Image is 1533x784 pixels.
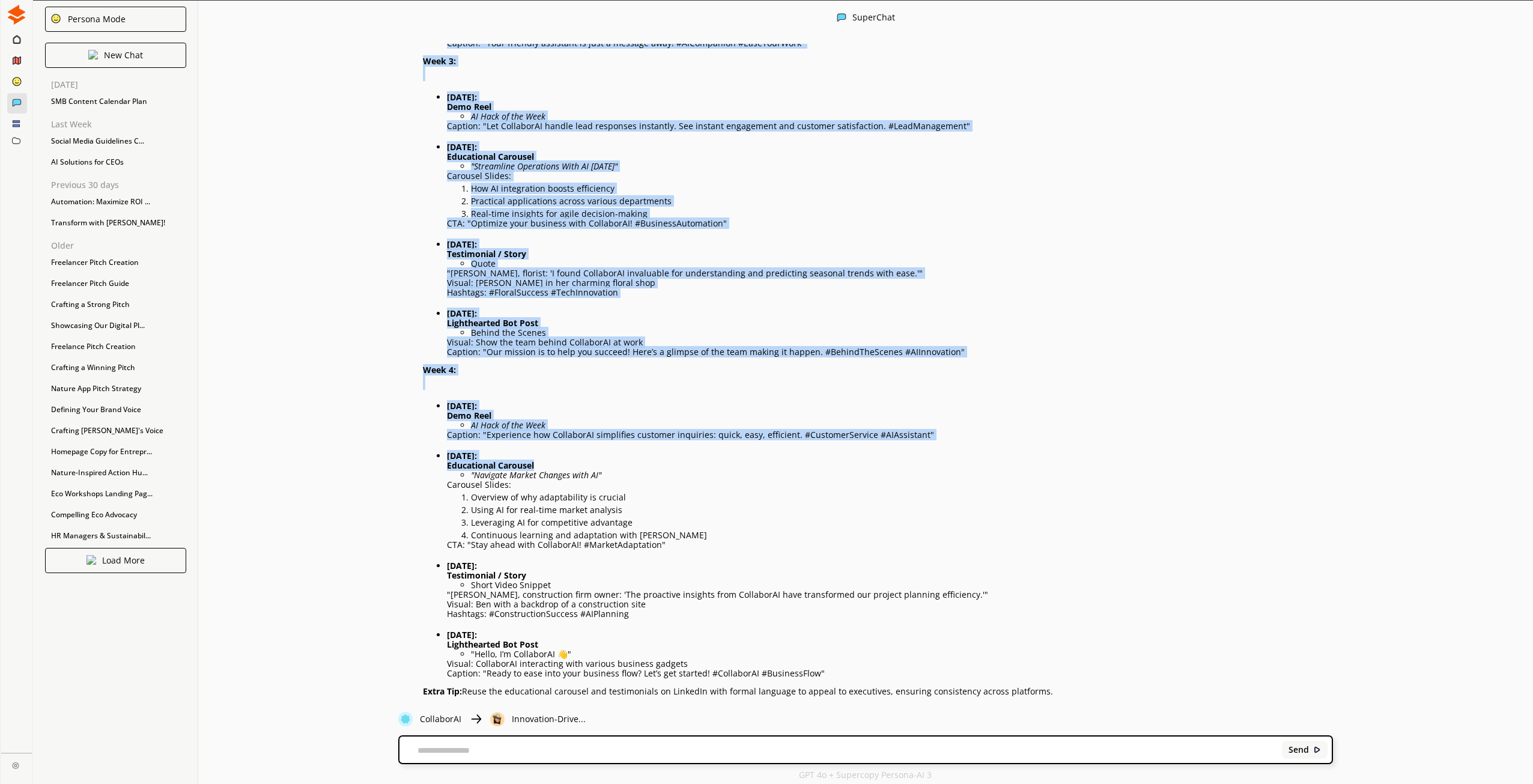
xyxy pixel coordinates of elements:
[45,153,186,171] div: AI Solutions for CEOs
[837,13,846,22] img: Close
[87,555,96,565] img: Close
[45,93,186,111] div: SMB Content Calendar Plan
[447,317,538,329] strong: Lighthearted Bot Post
[447,347,1053,357] p: Caption: "Our mission is to help you succeed! Here’s a glimpse of the team making it happen. #Beh...
[471,184,1053,193] p: How AI integration boosts efficiency
[423,685,462,697] strong: Extra Tip:
[447,338,1053,347] p: Visual: Show the team behind CollaborAI at work
[852,13,895,24] div: SuperChat
[45,296,186,314] div: Crafting a Strong Pitch
[447,570,526,581] strong: Testimonial / Story
[447,629,477,640] strong: [DATE]:
[447,540,1053,550] p: CTA: "Stay ahead with CollaborAI! #MarketAdaptation"
[447,269,1053,278] p: "[PERSON_NAME], florist: 'I found CollaborAI invaluable for understanding and predicting seasonal...
[51,120,186,129] p: Last Week
[88,50,98,59] img: Close
[45,132,186,150] div: Social Media Guidelines C...
[469,712,483,726] img: Close
[398,712,413,726] img: Close
[447,141,477,153] strong: [DATE]:
[471,530,1053,540] p: Continuous learning and adaptation with [PERSON_NAME]
[7,5,26,25] img: Close
[447,639,538,650] strong: Lighthearted Bot Post
[471,469,601,481] em: "Navigate Market Changes with AI"
[471,493,1053,502] p: Overview of why adaptability is crucial
[45,464,186,482] div: Nature-Inspired Action Hu...
[471,328,1053,338] li: Behind the Scenes
[1289,745,1309,755] b: Send
[423,364,456,375] strong: Week 4:
[447,460,534,471] strong: Educational Carousel
[45,214,186,232] div: Transform with [PERSON_NAME]!
[447,400,477,412] strong: [DATE]:
[447,91,477,103] strong: [DATE]:
[471,160,618,172] em: "Streamline Operations With AI [DATE]"
[423,687,1053,696] p: Reuse the educational carousel and testimonials on LinkedIn with formal language to appeal to exe...
[45,527,186,545] div: HR Managers & Sustainabil...
[447,560,477,571] strong: [DATE]:
[512,714,586,724] p: Innovation-Drive...
[447,410,491,421] strong: Demo Reel
[447,430,1053,440] p: Caption: "Experience how CollaborAI simplifies customer inquiries: quick, easy, efficient. #Custo...
[471,419,545,431] em: AI Hack of the Week
[447,659,1053,669] p: Visual: CollaborAI interacting with various business gadgets
[447,151,534,162] strong: Educational Carousel
[45,422,186,440] div: Crafting [PERSON_NAME]'s Voice
[447,609,1053,619] p: Hashtags: #ConstructionSuccess #AIPlanning
[471,649,1053,659] li: "Hello, I’m CollaborAI 👋"
[45,193,186,211] div: Automation: Maximize ROI ...
[447,669,1053,678] p: Caption: "Ready to ease into your business flow? Let’s get started! #CollaborAI #BusinessFlow"
[447,171,1053,181] p: Carousel Slides:
[447,600,1053,609] p: Visual: Ben with a backdrop of a construction site
[471,505,1053,515] p: Using AI for real-time market analysis
[471,580,1053,590] li: Short Video Snippet
[447,480,1053,490] p: Carousel Slides:
[471,209,1053,219] p: Real-time insights for agile decision-making
[447,239,477,250] strong: [DATE]:
[64,14,126,24] div: Persona Mode
[51,180,186,190] p: Previous 30 days
[447,248,526,260] strong: Testimonial / Story
[490,712,505,726] img: Close
[447,308,477,319] strong: [DATE]:
[12,762,19,769] img: Close
[447,288,1053,297] p: Hashtags: #FloralSuccess #TechInnovation
[45,338,186,356] div: Freelance Pitch Creation
[447,38,1053,48] p: Caption: "Your friendly assistant is just a message away! #AICompanion #EaseYourWork"
[45,275,186,293] div: Freelancer Pitch Guide
[447,450,477,461] strong: [DATE]:
[45,380,186,398] div: Nature App Pitch Strategy
[45,401,186,419] div: Defining Your Brand Voice
[1,753,32,774] a: Close
[799,770,932,780] p: GPT 4o + Supercopy Persona-AI 3
[51,80,186,90] p: [DATE]
[447,101,491,112] strong: Demo Reel
[45,254,186,272] div: Freelancer Pitch Creation
[51,241,186,251] p: Older
[45,485,186,503] div: Eco Workshops Landing Pag...
[50,13,61,24] img: Close
[471,111,545,122] em: AI Hack of the Week
[420,714,461,724] p: CollaborAI
[423,55,456,67] strong: Week 3:
[45,359,186,377] div: Crafting a Winning Pitch
[45,506,186,524] div: Compelling Eco Advocacy
[471,259,1053,269] li: Quote
[45,443,186,461] div: Homepage Copy for Entrepr...
[471,196,1053,206] p: Practical applications across various departments
[471,518,1053,527] p: Leveraging AI for competitive advantage
[1313,746,1322,754] img: Close
[447,219,1053,228] p: CTA: "Optimize your business with CollaborAI! #BusinessAutomation"
[447,121,1053,131] p: Caption: "Let CollaborAI handle lead responses instantly. See instant engagement and customer sat...
[447,278,1053,288] p: Visual: [PERSON_NAME] in her charming floral shop
[102,556,145,565] p: Load More
[104,50,143,60] p: New Chat
[447,590,1053,600] p: "[PERSON_NAME], construction firm owner: 'The proactive insights from CollaborAI have transformed...
[45,317,186,335] div: Showcasing Our Digital Pl...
